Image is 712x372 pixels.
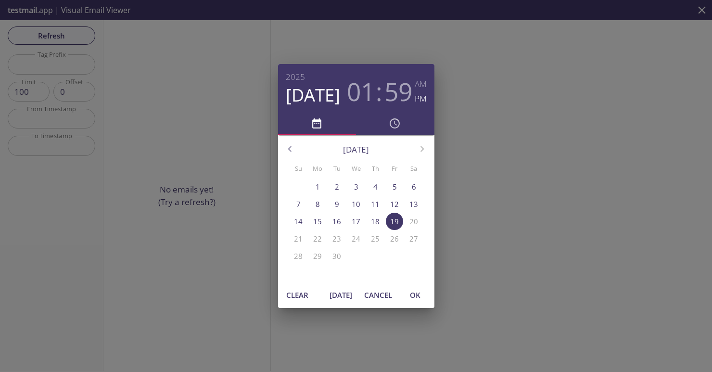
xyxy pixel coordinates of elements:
[290,213,307,230] button: 14
[282,286,313,304] button: Clear
[347,213,365,230] button: 17
[415,91,427,106] button: PM
[405,164,422,174] span: Sa
[384,77,412,106] button: 59
[371,217,380,227] p: 18
[415,77,427,91] button: AM
[390,217,399,227] p: 19
[352,217,360,227] p: 17
[309,195,326,213] button: 8
[367,213,384,230] button: 18
[386,195,403,213] button: 12
[405,195,422,213] button: 13
[290,164,307,174] span: Su
[296,199,301,209] p: 7
[328,195,345,213] button: 9
[328,213,345,230] button: 16
[386,213,403,230] button: 19
[313,217,322,227] p: 15
[367,164,384,174] span: Th
[316,182,320,192] p: 1
[294,217,303,227] p: 14
[376,77,382,106] h3: :
[328,164,345,174] span: Tu
[290,195,307,213] button: 7
[373,182,378,192] p: 4
[328,178,345,195] button: 2
[309,164,326,174] span: Mo
[409,199,418,209] p: 13
[393,182,397,192] p: 5
[335,182,339,192] p: 2
[286,70,305,84] button: 2025
[371,199,380,209] p: 11
[347,164,365,174] span: We
[404,289,427,301] span: OK
[347,195,365,213] button: 10
[347,77,375,106] button: 01
[412,182,416,192] p: 6
[386,178,403,195] button: 5
[367,178,384,195] button: 4
[347,178,365,195] button: 3
[302,143,410,156] p: [DATE]
[364,289,392,301] span: Cancel
[400,286,431,304] button: OK
[326,286,356,304] button: [DATE]
[286,84,340,106] button: [DATE]
[390,199,399,209] p: 12
[360,286,396,304] button: Cancel
[386,164,403,174] span: Fr
[286,289,309,301] span: Clear
[405,178,422,195] button: 6
[309,213,326,230] button: 15
[316,199,320,209] p: 8
[332,217,341,227] p: 16
[335,199,339,209] p: 9
[354,182,358,192] p: 3
[352,199,360,209] p: 10
[330,289,353,301] span: [DATE]
[367,195,384,213] button: 11
[309,178,326,195] button: 1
